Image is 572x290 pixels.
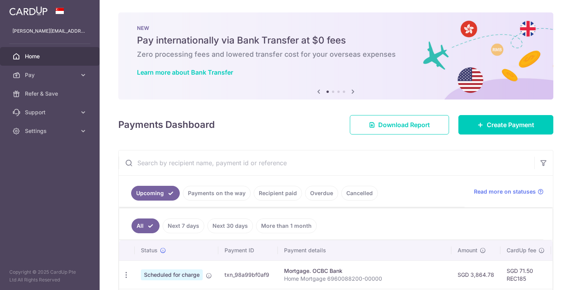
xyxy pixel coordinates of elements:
h4: Payments Dashboard [118,118,215,132]
td: txn_98a99bf0af9 [218,260,278,289]
span: Amount [458,246,477,254]
span: Scheduled for charge [141,269,203,280]
span: Create Payment [487,120,534,129]
a: Learn more about Bank Transfer [137,68,233,76]
iframe: Opens a widget where you can find more information [522,267,564,286]
a: Payments on the way [183,186,251,201]
p: [PERSON_NAME][EMAIL_ADDRESS][DOMAIN_NAME] [12,27,87,35]
span: Home [25,52,76,60]
span: Support [25,108,76,116]
span: Pay [25,71,76,79]
span: Settings [25,127,76,135]
h5: Pay internationally via Bank Transfer at $0 fees [137,34,535,47]
a: Read more on statuses [474,188,544,196]
p: Home Mortgage 6960088200-00000 [284,275,445,283]
a: Next 30 days [207,218,253,233]
div: Mortgage. OCBC Bank [284,267,445,275]
a: Download Report [350,115,449,135]
p: NEW [137,25,535,31]
img: CardUp [9,6,47,16]
th: Payment details [278,240,451,260]
td: SGD 71.50 REC185 [500,260,551,289]
th: Payment ID [218,240,278,260]
span: CardUp fee [507,246,536,254]
img: Bank transfer banner [118,12,553,100]
a: More than 1 month [256,218,317,233]
a: Next 7 days [163,218,204,233]
a: Upcoming [131,186,180,201]
td: SGD 3,864.78 [451,260,500,289]
span: Download Report [378,120,430,129]
span: Status [141,246,158,254]
span: Read more on statuses [474,188,536,196]
a: Cancelled [341,186,378,201]
span: Refer & Save [25,90,76,98]
a: Recipient paid [254,186,302,201]
a: Create Payment [458,115,553,135]
a: All [132,218,160,233]
input: Search by recipient name, payment id or reference [119,150,534,175]
a: Overdue [305,186,338,201]
h6: Zero processing fees and lowered transfer cost for your overseas expenses [137,50,535,59]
